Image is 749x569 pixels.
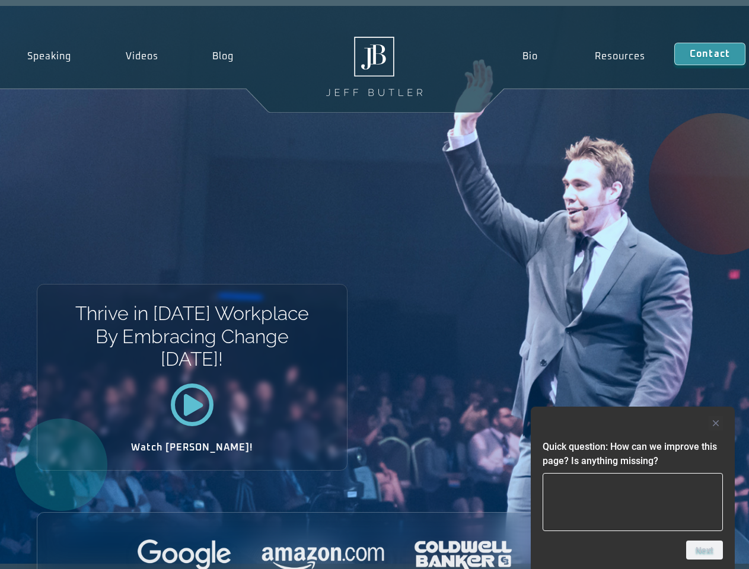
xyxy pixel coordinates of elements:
[185,43,261,70] a: Blog
[543,416,723,560] div: Quick question: How can we improve this page? Is anything missing?
[493,43,566,70] a: Bio
[543,473,723,531] textarea: Quick question: How can we improve this page? Is anything missing?
[543,440,723,468] h2: Quick question: How can we improve this page? Is anything missing?
[98,43,186,70] a: Videos
[566,43,674,70] a: Resources
[493,43,674,70] nav: Menu
[674,43,745,65] a: Contact
[690,49,730,59] span: Contact
[686,541,723,560] button: Next question
[709,416,723,430] button: Hide survey
[74,302,310,370] h1: Thrive in [DATE] Workplace By Embracing Change [DATE]!
[79,443,305,452] h2: Watch [PERSON_NAME]!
